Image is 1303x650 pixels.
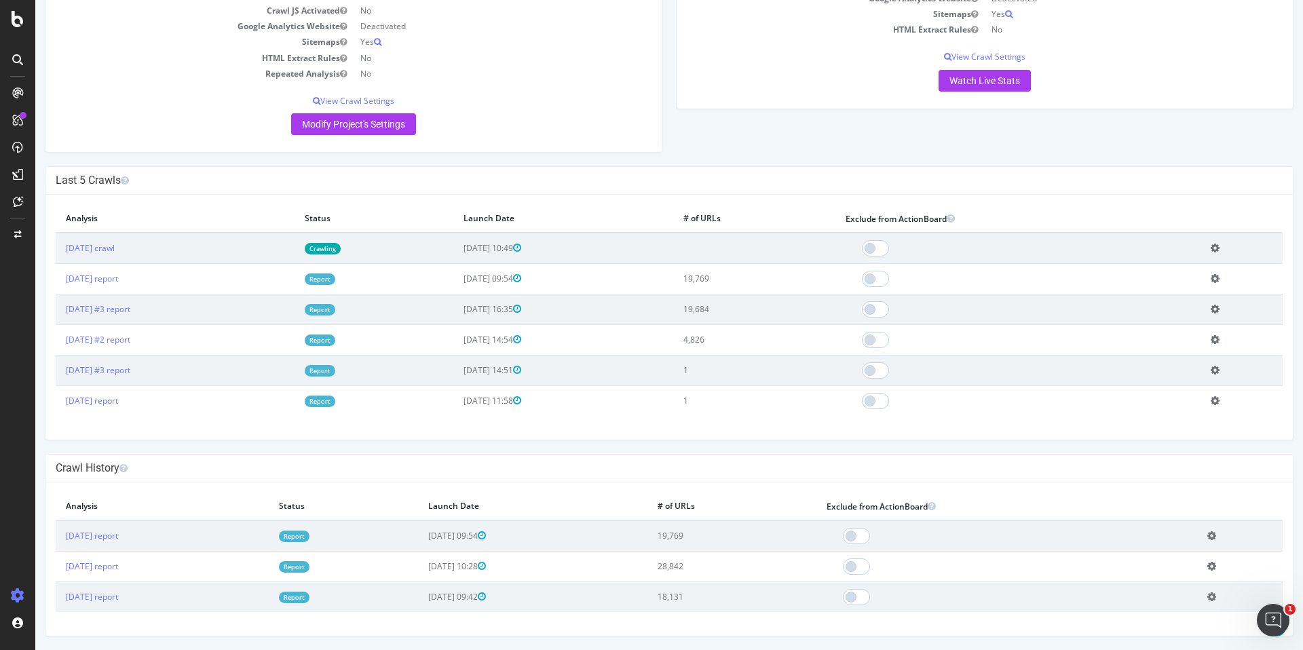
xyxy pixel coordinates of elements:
td: No [318,50,616,66]
a: [DATE] report [31,560,83,572]
p: View Crawl Settings [651,51,1247,62]
p: View Crawl Settings [20,95,616,107]
span: [DATE] 14:54 [428,334,486,345]
a: [DATE] report [31,273,83,284]
th: # of URLs [612,493,781,520]
th: Launch Date [383,493,612,520]
span: 1 [1285,604,1296,615]
h4: Crawl History [20,461,1247,475]
a: Crawling [269,243,305,254]
a: Report [269,334,300,346]
td: 1 [638,385,800,416]
span: [DATE] 09:42 [393,591,451,603]
a: [DATE] report [31,591,83,603]
td: HTML Extract Rules [20,50,318,66]
td: Crawl JS Activated [20,3,318,18]
td: No [949,22,1247,37]
td: Sitemaps [651,6,949,22]
a: Report [269,396,300,407]
td: 19,684 [638,294,800,324]
a: Report [244,531,274,542]
td: Repeated Analysis [20,66,318,81]
td: 4,826 [638,324,800,355]
a: Report [269,304,300,316]
span: [DATE] 11:58 [428,395,486,406]
a: [DATE] report [31,395,83,406]
span: [DATE] 10:28 [393,560,451,572]
a: [DATE] #3 report [31,364,95,376]
td: Sitemaps [20,34,318,50]
th: Analysis [20,493,233,520]
td: 19,769 [638,263,800,294]
a: [DATE] crawl [31,242,79,254]
a: Modify Project's Settings [256,113,381,135]
span: [DATE] 14:51 [428,364,486,376]
th: # of URLs [638,205,800,233]
td: No [318,3,616,18]
h4: Last 5 Crawls [20,174,1247,187]
td: Yes [318,34,616,50]
a: Report [269,365,300,377]
td: 19,769 [612,520,781,552]
th: Exclude from ActionBoard [781,493,1162,520]
td: 18,131 [612,581,781,612]
a: Report [269,273,300,285]
th: Launch Date [418,205,638,233]
a: Report [244,592,274,603]
span: [DATE] 10:49 [428,242,486,254]
td: Deactivated [318,18,616,34]
td: 28,842 [612,551,781,581]
a: [DATE] #2 report [31,334,95,345]
td: 1 [638,355,800,385]
a: Watch Live Stats [903,70,996,92]
th: Status [233,493,383,520]
span: [DATE] 09:54 [393,530,451,541]
th: Analysis [20,205,259,233]
td: Google Analytics Website [20,18,318,34]
a: [DATE] #3 report [31,303,95,315]
td: No [318,66,616,81]
a: [DATE] report [31,530,83,541]
span: [DATE] 16:35 [428,303,486,315]
th: Exclude from ActionBoard [800,205,1165,233]
a: Report [244,561,274,573]
th: Status [259,205,418,233]
td: Yes [949,6,1247,22]
iframe: Intercom live chat [1257,604,1289,636]
span: [DATE] 09:54 [428,273,486,284]
td: HTML Extract Rules [651,22,949,37]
